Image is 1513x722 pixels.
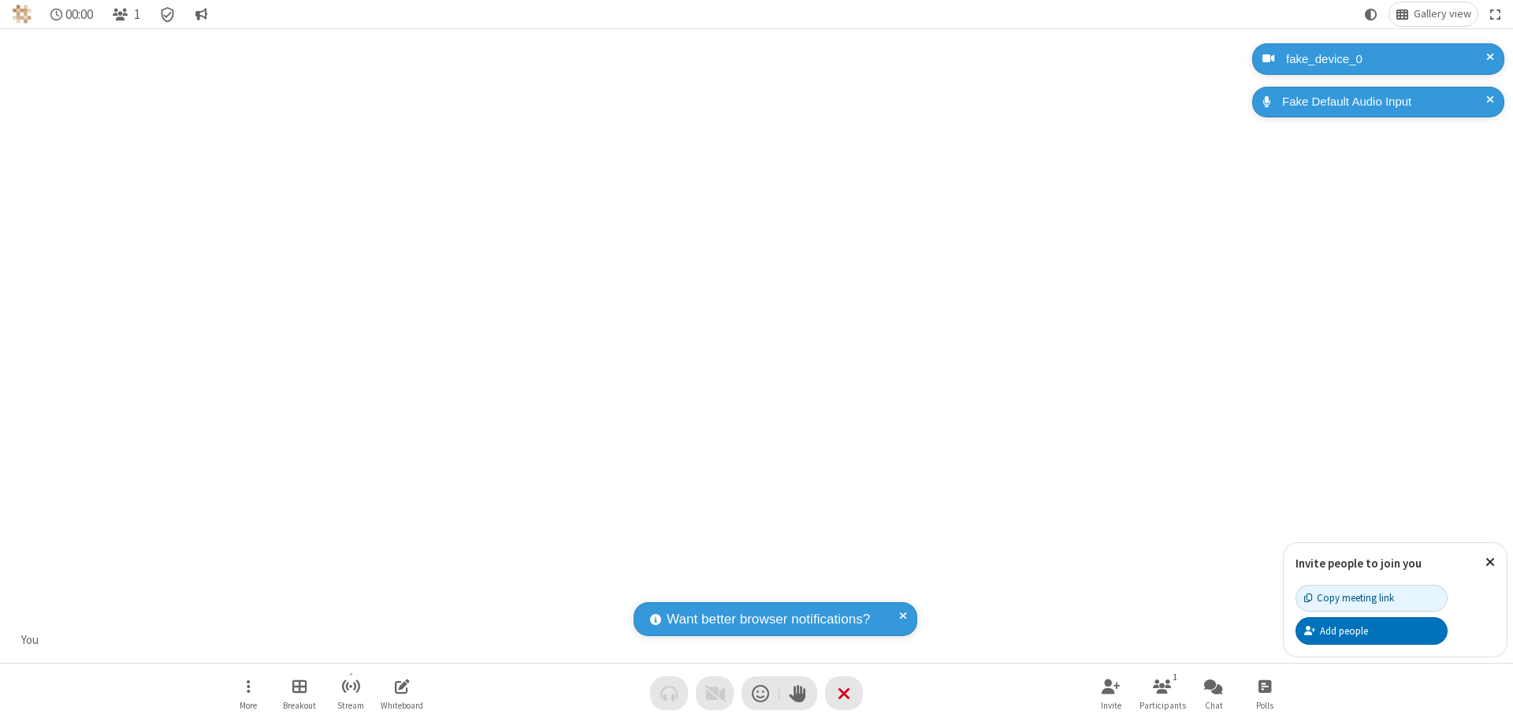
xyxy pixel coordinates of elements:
[825,676,863,710] button: End or leave meeting
[225,671,272,716] button: Open menu
[1256,701,1273,710] span: Polls
[1359,2,1384,26] button: Using system theme
[378,671,426,716] button: Open shared whiteboard
[337,701,364,710] span: Stream
[327,671,374,716] button: Start streaming
[1296,585,1448,612] button: Copy meeting link
[1205,701,1223,710] span: Chat
[381,701,423,710] span: Whiteboard
[1139,701,1186,710] span: Participants
[1190,671,1237,716] button: Open chat
[1389,2,1478,26] button: Change layout
[1087,671,1135,716] button: Invite participants (⌘+Shift+I)
[779,676,817,710] button: Raise hand
[283,701,316,710] span: Breakout
[1139,671,1186,716] button: Open participant list
[1277,93,1493,111] div: Fake Default Audio Input
[276,671,323,716] button: Manage Breakout Rooms
[650,676,688,710] button: Audio problem - check your Internet connection or call by phone
[742,676,779,710] button: Send a reaction
[16,631,45,649] div: You
[1101,701,1121,710] span: Invite
[1241,671,1288,716] button: Open poll
[1169,670,1182,684] div: 1
[1484,2,1507,26] button: Fullscreen
[667,609,870,630] span: Want better browser notifications?
[153,2,183,26] div: Meeting details Encryption enabled
[696,676,734,710] button: Video
[44,2,100,26] div: Timer
[1296,556,1422,571] label: Invite people to join you
[106,2,147,26] button: Open participant list
[1296,617,1448,644] button: Add people
[188,2,214,26] button: Conversation
[1414,8,1471,20] span: Gallery view
[1474,543,1507,582] button: Close popover
[240,701,257,710] span: More
[1304,590,1394,605] div: Copy meeting link
[134,7,140,22] span: 1
[1281,50,1493,69] div: fake_device_0
[65,7,93,22] span: 00:00
[13,5,32,24] img: QA Selenium DO NOT DELETE OR CHANGE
